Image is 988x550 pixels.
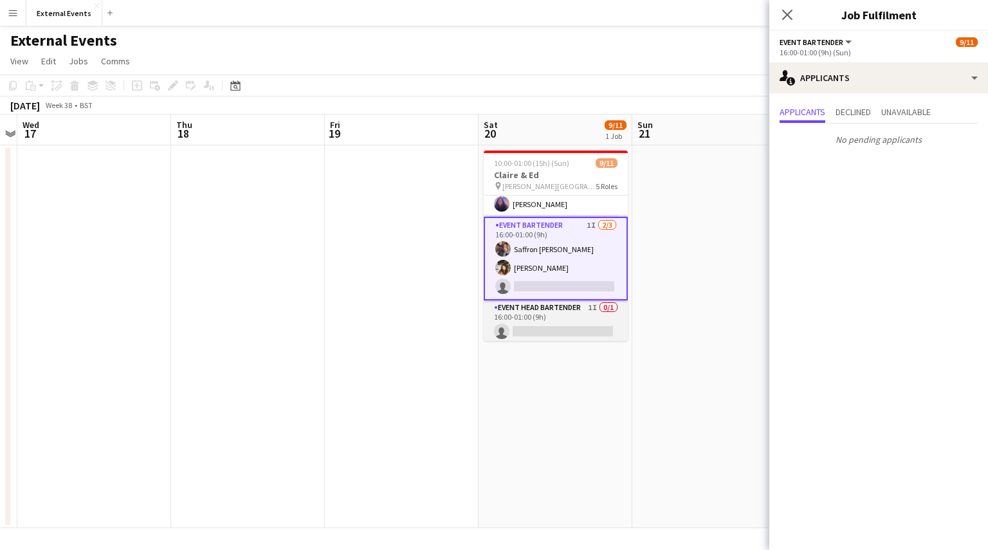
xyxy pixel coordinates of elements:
[836,107,871,116] span: Declined
[328,126,340,141] span: 19
[21,126,39,141] span: 17
[10,99,40,112] div: [DATE]
[80,100,93,110] div: BST
[176,119,192,131] span: Thu
[502,181,596,191] span: [PERSON_NAME][GEOGRAPHIC_DATA][PERSON_NAME]
[484,217,628,300] app-card-role: Event bartender1I2/316:00-01:00 (9h)Saffron [PERSON_NAME][PERSON_NAME]
[769,6,988,23] h3: Job Fulfilment
[494,158,569,168] span: 10:00-01:00 (15h) (Sun)
[596,181,617,191] span: 5 Roles
[69,55,88,67] span: Jobs
[484,169,628,181] h3: Claire & Ed
[36,53,61,69] a: Edit
[484,119,498,131] span: Sat
[10,31,117,50] h1: External Events
[482,126,498,141] span: 20
[10,55,28,67] span: View
[780,37,843,47] span: Event bartender
[484,151,628,341] app-job-card: 10:00-01:00 (15h) (Sun)9/11Claire & Ed [PERSON_NAME][GEOGRAPHIC_DATA][PERSON_NAME]5 Roles[PERSON_...
[956,37,978,47] span: 9/11
[637,119,653,131] span: Sun
[780,48,978,57] div: 16:00-01:00 (9h) (Sun)
[596,158,617,168] span: 9/11
[484,300,628,344] app-card-role: Event head Bartender1I0/116:00-01:00 (9h)
[769,129,988,151] p: No pending applicants
[174,126,192,141] span: 18
[41,55,56,67] span: Edit
[330,119,340,131] span: Fri
[605,131,626,141] div: 1 Job
[26,1,102,26] button: External Events
[605,120,627,130] span: 9/11
[64,53,93,69] a: Jobs
[881,107,931,116] span: Unavailable
[23,119,39,131] span: Wed
[5,53,33,69] a: View
[780,37,854,47] button: Event bartender
[769,62,988,93] div: Applicants
[42,100,75,110] span: Week 38
[484,173,628,217] app-card-role: Event staff1/110:00-21:30 (11h30m)[PERSON_NAME]
[636,126,653,141] span: 21
[780,107,825,116] span: Applicants
[96,53,135,69] a: Comms
[101,55,130,67] span: Comms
